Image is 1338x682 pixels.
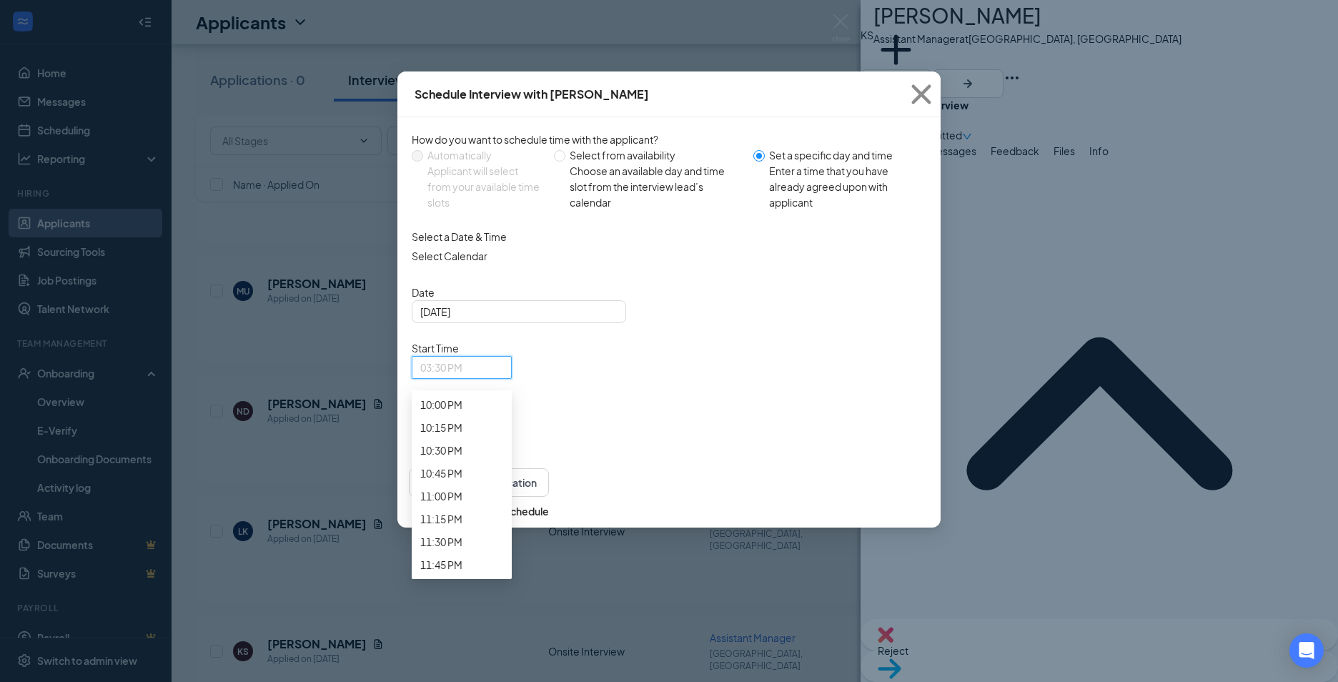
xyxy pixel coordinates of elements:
span: 10:15 PM [420,420,462,435]
svg: Cross [902,75,941,114]
span: 11:30 PM [420,534,462,550]
span: Select Calendar [412,248,926,264]
div: Applicant will select from your available time slots [427,163,542,210]
span: 10:30 PM [420,443,462,458]
div: Schedule Interview with [PERSON_NAME] [415,87,649,102]
button: Close [902,71,941,117]
div: Enter a time that you have already agreed upon with applicant [769,163,915,210]
span: 11:00 PM [420,488,462,504]
input: Sep 17, 2025 [420,304,615,320]
div: Choose an available day and time slot from the interview lead’s calendar [570,163,742,210]
button: Schedule [504,503,549,519]
span: 11:45 PM [420,557,462,573]
span: Start Time [412,340,512,356]
span: 03:30 PM [420,357,462,378]
button: EyePreview notification [409,468,549,497]
div: Automatically [427,147,542,163]
span: Date [412,285,926,300]
div: Select a Date & Time [412,229,926,244]
span: 10:45 PM [420,465,462,481]
div: How do you want to schedule time with the applicant? [412,132,926,147]
span: 11:15 PM [420,511,462,527]
div: Set a specific day and time [769,147,915,163]
div: Select from availability [570,147,742,163]
span: 10:00 PM [420,397,462,412]
div: Open Intercom Messenger [1289,633,1324,668]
